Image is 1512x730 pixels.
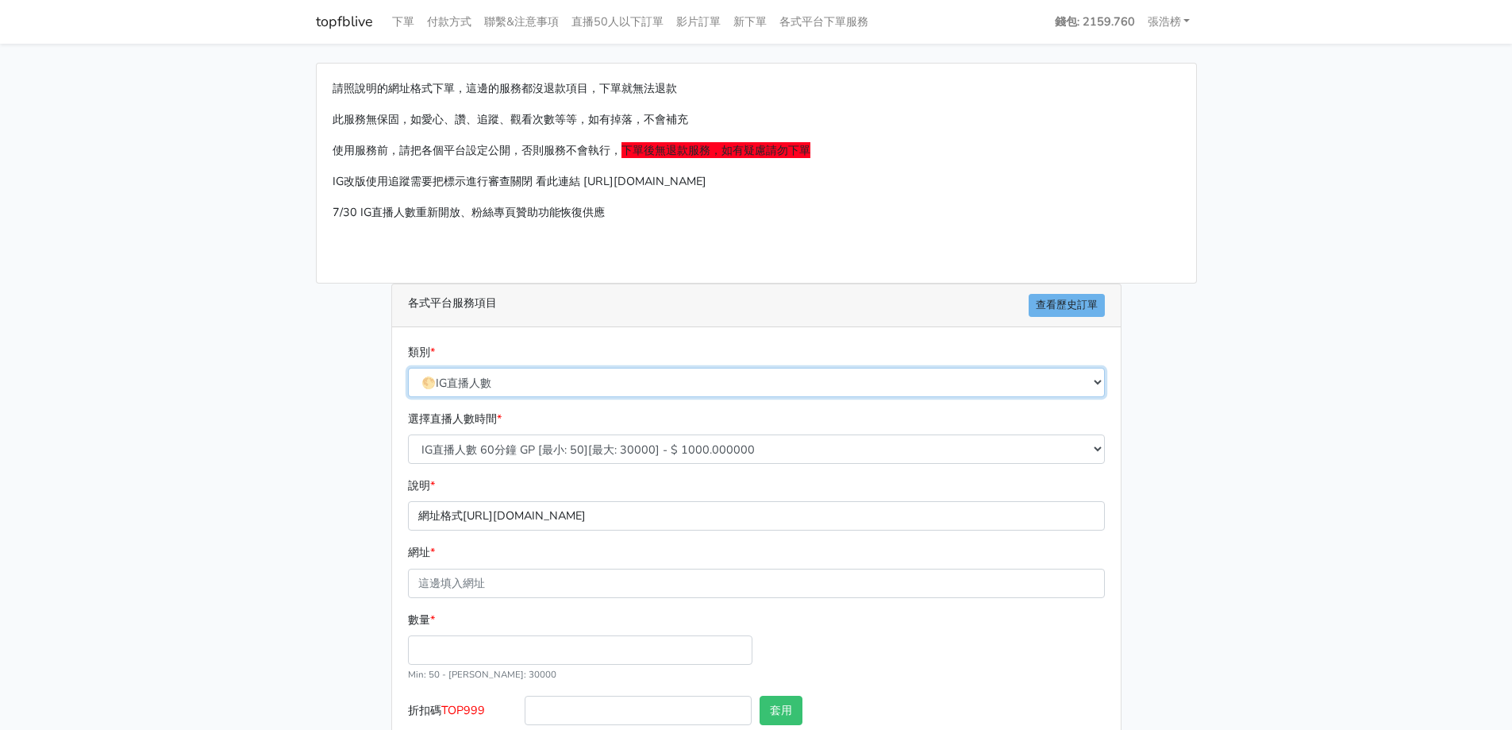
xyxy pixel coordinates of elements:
a: 付款方式 [421,6,478,37]
a: topfblive [316,6,373,37]
a: 影片訂單 [670,6,727,37]
a: 查看歷史訂單 [1029,294,1105,317]
label: 選擇直播人數時間 [408,410,502,428]
div: 各式平台服務項目 [392,284,1121,327]
p: 使用服務前，請把各個平台設定公開，否則服務不會執行， [333,141,1180,160]
a: 錢包: 2159.760 [1048,6,1141,37]
p: 7/30 IG直播人數重新開放、粉絲專頁贊助功能恢復供應 [333,203,1180,222]
a: 直播50人以下訂單 [565,6,670,37]
label: 網址 [408,543,435,562]
p: IG改版使用追蹤需要把標示進行審查關閉 看此連結 [URL][DOMAIN_NAME] [333,172,1180,191]
p: 請照說明的網址格式下單，這邊的服務都沒退款項目，下單就無法退款 [333,79,1180,98]
a: 聯繫&注意事項 [478,6,565,37]
a: 張浩榜 [1141,6,1197,37]
label: 類別 [408,343,435,361]
p: 此服務無保固，如愛心、讚、追蹤、觀看次數等等，如有掉落，不會補充 [333,110,1180,129]
small: Min: 50 - [PERSON_NAME]: 30000 [408,668,556,681]
button: 套用 [760,696,802,725]
a: 下單 [386,6,421,37]
span: TOP999 [441,702,485,718]
a: 各式平台下單服務 [773,6,875,37]
span: 下單後無退款服務，如有疑慮請勿下單 [621,142,810,158]
input: 這邊填入網址 [408,569,1105,598]
p: 網址格式[URL][DOMAIN_NAME] [408,501,1105,531]
label: 說明 [408,477,435,495]
strong: 錢包: 2159.760 [1055,14,1135,29]
label: 數量 [408,611,435,629]
a: 新下單 [727,6,773,37]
